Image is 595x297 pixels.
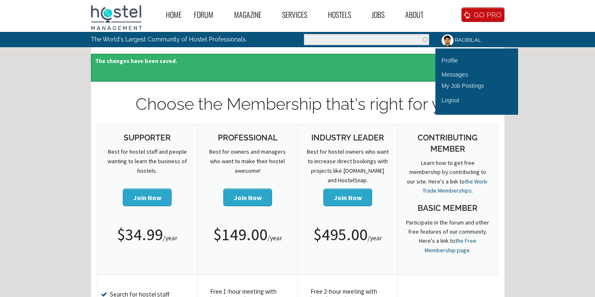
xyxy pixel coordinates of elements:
a: About [399,5,438,24]
p: Best for hostel owners who want to increase direct bookings with projects like [DOMAIN_NAME] and ... [306,147,389,185]
a: Services [276,5,322,24]
p: The World's Largest Community of Hostel Professionals. [91,32,263,47]
input: Enter the terms you wish to search for. [304,34,429,45]
h3: Basic Member [406,203,490,214]
span: $495.00 [313,221,368,248]
h1: Choose the Membership that's right for you [97,92,498,116]
button: Join Now [223,188,272,206]
a: Jobs [366,5,399,24]
h3: Contributing Member [406,132,490,155]
a: Home [160,5,188,24]
a: Forum [188,5,228,24]
a: Profile [442,55,512,66]
p: Learn how to get free membership by contributing to our site. Here's a link to [406,158,490,196]
span: /year [163,234,177,242]
span: /year [368,234,382,242]
h3: Supporter [106,132,189,143]
span: /year [268,234,282,242]
p: Participate in the forum and other free features of our community. Here's a link to [406,218,490,255]
a: Logout [442,94,512,106]
button: Join Now [123,188,172,206]
a: My Job Postings [442,80,512,92]
div: Messages [442,70,468,79]
div: The changes have been saved. [91,54,504,82]
h3: Industry Leader [306,132,389,143]
p: Best for owners and managers who want to make their hostel awesome! [206,147,289,176]
p: Best for hostel staff and people wanting to learn the business of hostels. [106,147,189,176]
h3: Professional [206,132,289,143]
a: Messages [442,69,512,77]
img: Hostel Management Home [91,5,142,30]
span: $149.00 [213,221,268,248]
a: Magazine [228,5,276,24]
img: RAOBILAL's picture [440,33,455,48]
a: Hostels [322,5,366,24]
a: GO PRO [461,7,504,22]
span: $34.99 [117,221,163,248]
a: the Free Membership page. [425,237,477,254]
button: Join Now [323,188,372,206]
a: RAOBILAL [435,32,486,48]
